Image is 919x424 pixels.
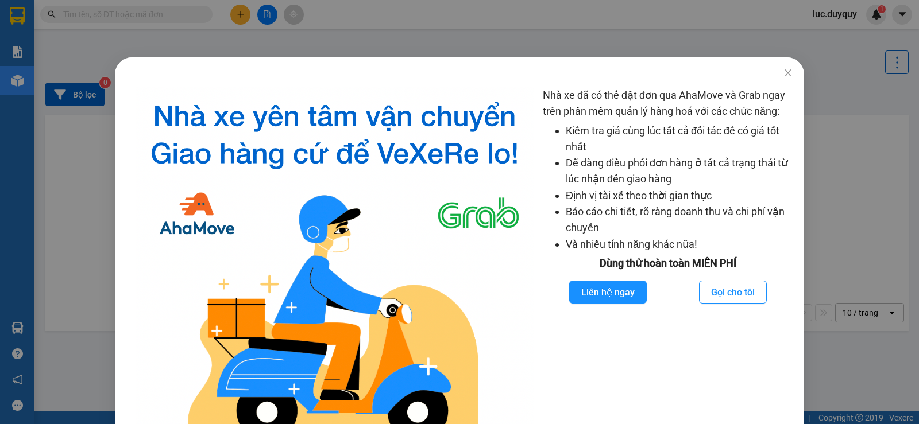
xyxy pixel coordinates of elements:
[566,236,793,252] li: Và nhiều tính năng khác nữa!
[581,285,635,299] span: Liên hệ ngay
[566,204,793,236] li: Báo cáo chi tiết, rõ ràng doanh thu và chi phí vận chuyển
[569,281,647,304] button: Liên hệ ngay
[566,188,793,204] li: Định vị tài xế theo thời gian thực
[772,57,804,90] button: Close
[566,155,793,188] li: Dễ dàng điều phối đơn hàng ở tất cả trạng thái từ lúc nhận đến giao hàng
[783,68,793,77] span: close
[711,285,755,299] span: Gọi cho tôi
[699,281,767,304] button: Gọi cho tôi
[566,123,793,155] li: Kiểm tra giá cùng lúc tất cả đối tác để có giá tốt nhất
[543,255,793,271] div: Dùng thử hoàn toàn MIỄN PHÍ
